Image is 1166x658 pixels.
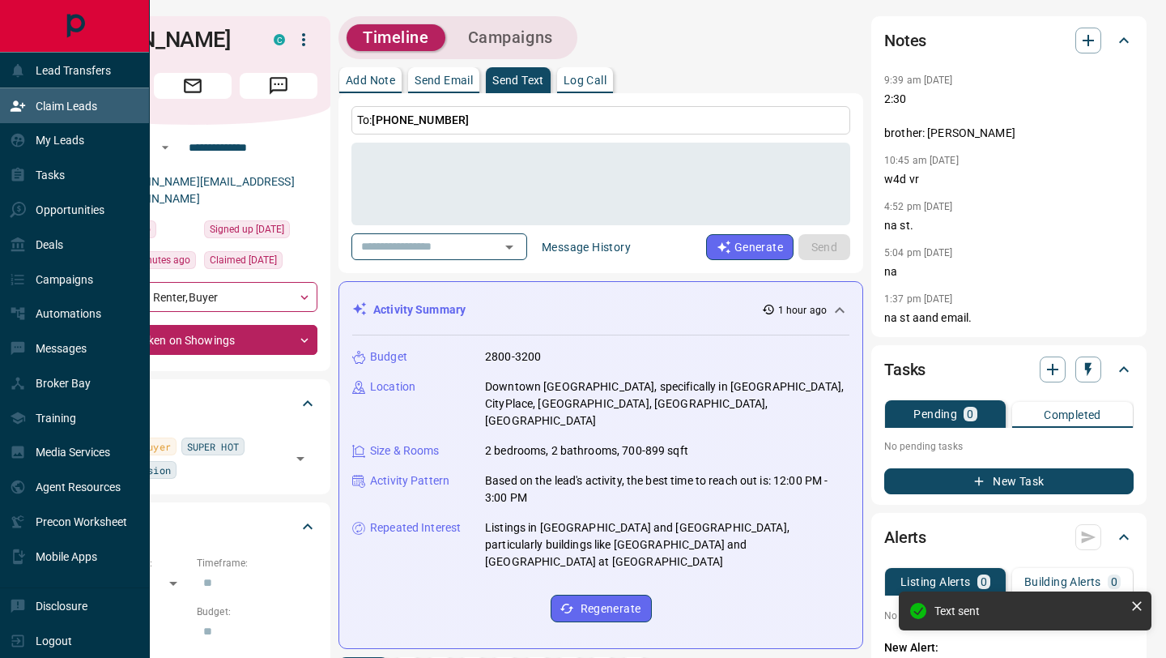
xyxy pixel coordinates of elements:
p: na st aand email. [884,310,1134,327]
p: Building Alerts [1024,576,1101,587]
p: w4d vr [884,171,1134,188]
p: Pending [913,408,957,420]
button: Message History [532,234,640,260]
p: 0 [1111,576,1117,587]
span: Signed up [DATE] [210,221,284,237]
h2: Alerts [884,524,926,550]
button: Regenerate [551,595,652,622]
div: Notes [884,21,1134,60]
p: Completed [1044,409,1101,421]
p: Repeated Interest [370,519,461,536]
button: Timeline [347,24,445,51]
p: na st. [884,217,1134,234]
p: 1 hour ago [778,303,827,318]
button: Open [498,236,521,258]
p: Based on the lead's activity, the best time to reach out is: 12:00 PM - 3:00 PM [485,472,849,506]
p: Add Note [346,75,395,86]
button: Generate [706,234,794,260]
div: Renter , Buyer [68,282,317,312]
div: Activity Summary1 hour ago [352,295,849,325]
p: Budget [370,348,407,365]
p: Activity Summary [373,301,466,318]
p: 2 bedrooms, 2 bathrooms, 700-899 sqft [485,442,688,459]
span: Email [154,73,232,99]
div: Fri Feb 09 2024 [204,220,317,243]
p: 0 [981,576,987,587]
button: Campaigns [452,24,569,51]
p: 4:52 pm [DATE] [884,201,953,212]
p: Location [370,378,415,395]
span: SUPER HOT [187,438,239,455]
p: Downtown [GEOGRAPHIC_DATA], specifically in [GEOGRAPHIC_DATA], CityPlace, [GEOGRAPHIC_DATA], [GEO... [485,378,849,429]
button: New Task [884,468,1134,494]
p: Listings in [GEOGRAPHIC_DATA] and [GEOGRAPHIC_DATA], particularly buildings like [GEOGRAPHIC_DATA... [485,519,849,570]
p: 5:04 pm [DATE] [884,247,953,258]
h1: [PERSON_NAME] [68,27,249,53]
div: Tags [68,384,317,423]
p: No listing alerts available [884,609,1134,623]
p: New Alert: [884,639,1134,656]
p: 9:39 am [DATE] [884,75,953,86]
span: Message [240,73,317,99]
div: condos.ca [274,34,285,45]
div: Tasks [884,350,1134,389]
p: na [884,263,1134,280]
h2: Notes [884,28,926,53]
div: Alerts [884,518,1134,557]
button: Open [289,447,312,470]
div: Text sent [934,605,1124,617]
p: Timeframe: [197,556,317,570]
button: Open [155,138,175,157]
p: Budget: [197,605,317,619]
p: 10:45 am [DATE] [884,155,959,166]
div: Taken on Showings [68,325,317,355]
p: Listing Alerts [900,576,971,587]
div: Criteria [68,507,317,546]
p: Send Text [492,75,544,86]
p: Log Call [564,75,606,86]
p: 1:37 pm [DATE] [884,293,953,305]
span: [PHONE_NUMBER] [372,113,469,126]
p: Send Email [415,75,473,86]
p: No pending tasks [884,434,1134,459]
p: To: [351,106,850,135]
h2: Tasks [884,357,926,382]
a: [DOMAIN_NAME][EMAIL_ADDRESS][DOMAIN_NAME] [112,175,295,205]
p: 0 [967,408,973,420]
p: 2:30 brother: [PERSON_NAME] [884,91,1134,142]
p: Activity Pattern [370,472,449,489]
span: Claimed [DATE] [210,252,277,268]
div: Fri Feb 09 2024 [204,251,317,274]
p: Size & Rooms [370,442,440,459]
p: 2800-3200 [485,348,541,365]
